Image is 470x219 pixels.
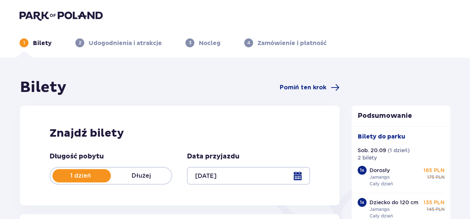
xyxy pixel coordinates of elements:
p: Jamango [369,174,390,181]
p: Udogodnienia i atrakcje [89,39,162,47]
p: Długość pobytu [50,152,104,161]
p: 1 [23,40,25,46]
p: ( 1 dzień ) [388,147,410,154]
p: 175 [427,174,434,181]
h1: Bilety [20,78,67,97]
img: Park of Poland logo [20,10,103,21]
p: Cały dzień [369,181,393,187]
div: 1 x [358,198,367,207]
p: 145 [427,206,434,213]
p: 3 [189,40,191,46]
p: Sob. 20.09 [358,147,386,154]
a: Pomiń ten krok [280,83,340,92]
p: Dorosły [369,167,390,174]
p: Dziecko do 120 cm [369,199,418,206]
p: 2 [79,40,81,46]
p: Data przyjazdu [187,152,239,161]
p: Bilety do parku [358,133,405,141]
h2: Znajdź bilety [50,126,310,140]
p: Dłużej [111,172,171,180]
p: Jamango [369,206,390,213]
p: Nocleg [199,39,221,47]
p: Bilety [33,39,52,47]
p: 135 PLN [423,199,445,206]
span: Pomiń ten krok [280,83,326,92]
p: Podsumowanie [352,112,451,120]
p: 2 bilety [358,154,377,161]
div: 1 x [358,166,367,175]
p: PLN [436,174,445,181]
p: 165 PLN [423,167,445,174]
p: PLN [436,206,445,213]
p: 1 dzień [50,172,111,180]
p: 4 [247,40,250,46]
p: Zamówienie i płatność [258,39,327,47]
